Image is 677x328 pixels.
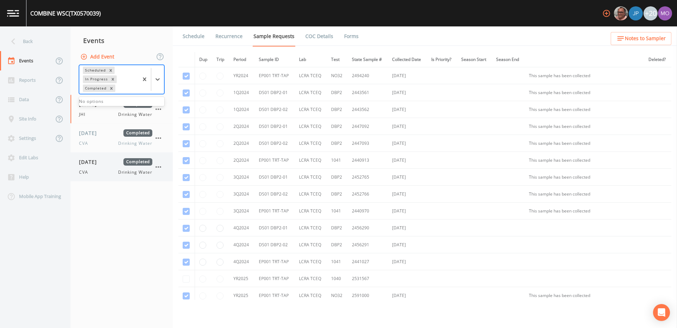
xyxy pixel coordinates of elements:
td: DBP2 [327,135,348,152]
td: [DATE] [388,101,427,118]
th: Dup [195,52,213,67]
td: LCRA TCEQ [295,219,327,236]
td: [DATE] [388,84,427,101]
th: State Sample # [348,52,388,67]
span: Drinking Water [118,111,152,118]
div: Remove In Progress [109,75,117,83]
span: Notes to Sampler [625,34,666,43]
td: DS01 DBP2-02 [255,236,295,253]
th: Sample ID [255,52,295,67]
td: EP001 TRT-TAP [255,253,295,270]
div: No options [79,98,164,105]
td: LCRA TCEQ [295,152,327,169]
td: DS01 DBP2-02 [255,101,295,118]
td: 2456290 [348,219,388,236]
td: 2531567 [348,270,388,287]
td: This sample has been collected [525,101,644,118]
div: Completed [83,85,108,92]
img: logo [7,10,19,17]
a: [DATE]CompletedJHIDrinking Water [71,95,173,124]
div: Events [71,32,173,49]
td: DBP2 [327,186,348,203]
td: LCRA TCEQ [295,270,327,287]
td: NO32 [327,67,348,84]
td: 1041 [327,253,348,270]
td: DS01 DBP2-01 [255,84,295,101]
td: EP001 TRT-TAP [255,152,295,169]
td: 2452766 [348,186,388,203]
td: 2591000 [348,287,388,304]
td: This sample has been collected [525,135,644,152]
th: Lab [295,52,327,67]
span: Completed [123,158,152,166]
img: 4e251478aba98ce068fb7eae8f78b90c [658,6,672,20]
td: DS01 DBP2-01 [255,219,295,236]
span: CVA [79,140,92,147]
td: DS01 DBP2-01 [255,118,295,135]
button: Add Event [79,50,117,63]
td: DBP2 [327,101,348,118]
button: Notes to Sampler [611,32,671,45]
td: 4Q2024 [229,253,254,270]
td: 2441027 [348,253,388,270]
td: 4Q2024 [229,219,254,236]
td: This sample has been collected [525,67,644,84]
td: YR2025 [229,287,254,304]
td: 1041 [327,152,348,169]
div: Scheduled [83,67,107,74]
div: Open Intercom Messenger [653,304,670,321]
td: 2456291 [348,236,388,253]
td: 2447092 [348,118,388,135]
img: 41241ef155101aa6d92a04480b0d0000 [629,6,643,20]
td: [DATE] [388,219,427,236]
td: 3Q2024 [229,203,254,219]
a: [DATE]CompletedCVADrinking Water [71,153,173,181]
td: 2440970 [348,203,388,219]
a: Sample Requests [252,26,295,47]
span: Drinking Water [118,140,152,147]
td: LCRA TCEQ [295,67,327,84]
div: Mike Franklin [614,6,628,20]
td: This sample has been collected [525,287,644,304]
td: 1Q2024 [229,101,254,118]
td: This sample has been collected [525,186,644,203]
td: 1041 [327,203,348,219]
td: 1040 [327,270,348,287]
div: Joshua gere Paul [628,6,643,20]
span: Completed [123,129,152,137]
th: Collected Date [388,52,427,67]
td: [DATE] [388,67,427,84]
div: +20 [644,6,658,20]
td: 1Q2024 [229,84,254,101]
td: LCRA TCEQ [295,236,327,253]
td: LCRA TCEQ [295,203,327,219]
td: [DATE] [388,135,427,152]
td: DBP2 [327,84,348,101]
td: LCRA TCEQ [295,253,327,270]
div: In Progress [83,75,109,83]
td: DS01 DBP2-02 [255,186,295,203]
td: DBP2 [327,236,348,253]
th: Period [229,52,254,67]
th: Season Start [457,52,492,67]
td: [DATE] [388,118,427,135]
td: 2Q2024 [229,135,254,152]
a: Schedule [182,26,206,46]
td: [DATE] [388,236,427,253]
td: [DATE] [388,203,427,219]
td: This sample has been collected [525,118,644,135]
td: YR2025 [229,270,254,287]
span: CVA [79,169,92,175]
td: LCRA TCEQ [295,101,327,118]
td: 2447093 [348,135,388,152]
td: This sample has been collected [525,203,644,219]
div: Remove Scheduled [107,67,115,74]
a: [DATE]CompletedCVADrinking Water [71,124,173,153]
td: DBP2 [327,169,348,186]
td: DS01 DBP2-01 [255,169,295,186]
td: LCRA TCEQ [295,169,327,186]
td: This sample has been collected [525,169,644,186]
td: YR2024 [229,67,254,84]
span: [DATE] [79,129,102,137]
div: COMBINE WSC (TX0570039) [30,9,101,18]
